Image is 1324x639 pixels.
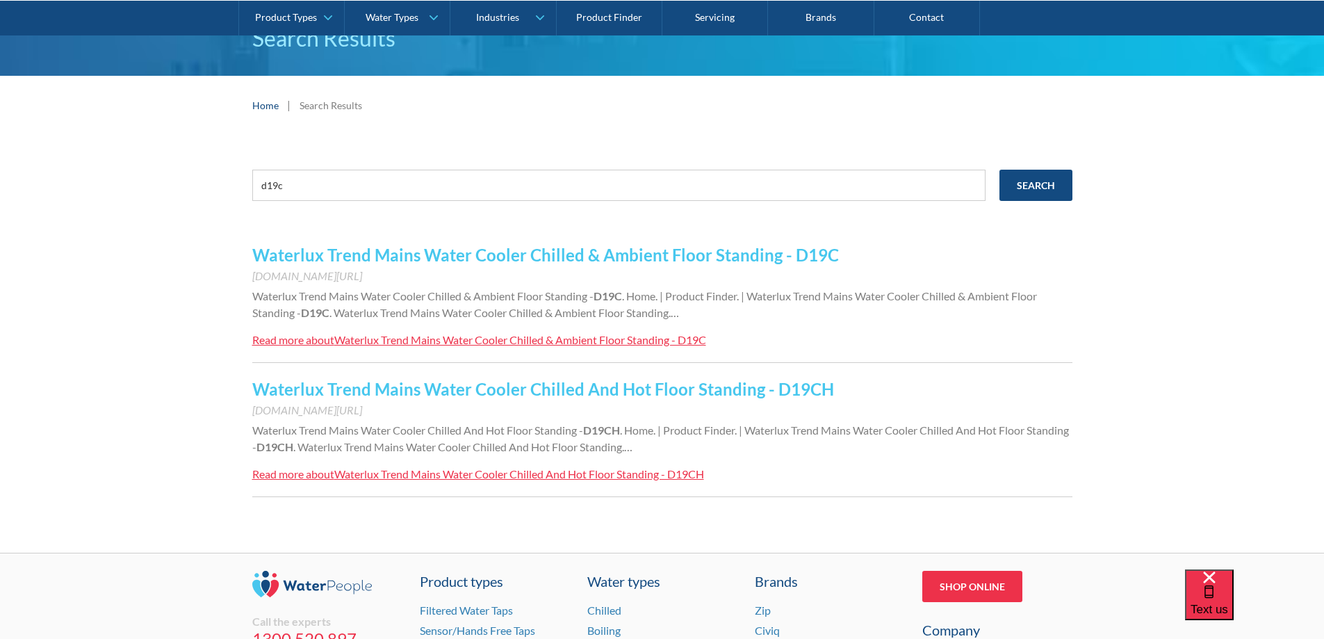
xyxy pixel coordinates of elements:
div: | [286,97,293,113]
div: Read more about [252,467,334,480]
span: . Waterlux Trend Mains Water Cooler Chilled & Ambient Floor Standing. [329,306,671,319]
strong: D19CH [583,423,620,437]
a: Product types [420,571,570,592]
iframe: podium webchat widget bubble [1185,569,1324,639]
a: Zip [755,604,771,617]
span: . Waterlux Trend Mains Water Cooler Chilled And Hot Floor Standing. [293,440,624,453]
div: Industries [476,11,519,23]
strong: D19CH [256,440,293,453]
h1: Search Results [252,22,1072,55]
strong: D19C [594,289,622,302]
a: Civiq [755,624,780,637]
a: Home [252,98,279,113]
a: Waterlux Trend Mains Water Cooler Chilled And Hot Floor Standing - D19CH [252,379,834,399]
a: Read more aboutWaterlux Trend Mains Water Cooler Chilled And Hot Floor Standing - D19CH [252,466,704,483]
span: Waterlux Trend Mains Water Cooler Chilled And Hot Floor Standing - [252,423,583,437]
div: Read more about [252,333,334,346]
span: … [671,306,679,319]
span: . Home. | Product Finder. | Waterlux Trend Mains Water Cooler Chilled And Hot Floor Standing - [252,423,1069,453]
input: Search [999,170,1072,201]
div: Call the experts [252,615,402,629]
div: Search Results [300,98,362,113]
input: e.g. chilled water cooler [252,170,986,201]
span: … [624,440,632,453]
a: Sensor/Hands Free Taps [420,624,535,637]
div: Product Types [255,11,317,23]
span: Waterlux Trend Mains Water Cooler Chilled & Ambient Floor Standing - [252,289,594,302]
a: Chilled [587,604,621,617]
div: [DOMAIN_NAME][URL] [252,402,1072,419]
div: Brands [755,571,905,592]
a: Boiling [587,624,621,637]
a: Read more aboutWaterlux Trend Mains Water Cooler Chilled & Ambient Floor Standing - D19C [252,332,706,348]
div: [DOMAIN_NAME][URL] [252,268,1072,284]
div: Waterlux Trend Mains Water Cooler Chilled And Hot Floor Standing - D19CH [334,467,704,480]
iframe: podium webchat widget prompt [1088,420,1324,587]
strong: D19C [301,306,329,319]
div: Waterlux Trend Mains Water Cooler Chilled & Ambient Floor Standing - D19C [334,333,706,346]
a: Waterlux Trend Mains Water Cooler Chilled & Ambient Floor Standing - D19C [252,245,839,265]
a: Shop Online [922,571,1022,602]
span: . Home. | Product Finder. | Waterlux Trend Mains Water Cooler Chilled & Ambient Floor Standing - [252,289,1037,319]
a: Water types [587,571,737,592]
a: Filtered Water Taps [420,604,513,617]
div: Water Types [366,11,418,23]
